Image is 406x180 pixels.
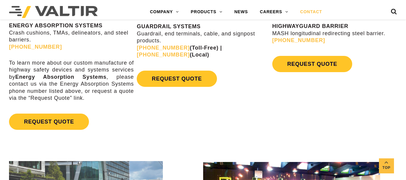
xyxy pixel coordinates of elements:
[15,74,107,80] strong: Energy Absorption Systems
[379,164,394,171] span: Top
[9,59,134,102] p: To learn more about our custom manufacture of highway safety devices and systems services by , pl...
[144,6,185,18] a: COMPANY
[9,22,134,50] p: Crash cushions, TMAs, delineators, and steel barriers.
[9,44,62,50] a: [PHONE_NUMBER]
[137,45,190,51] a: [PHONE_NUMBER]
[9,23,102,29] strong: ENERGY ABSORPTION SYSTEMS
[272,23,404,44] p: MASH longitudinal redirecting steel barrier.
[294,6,328,18] a: CONTACT
[137,45,222,58] strong: (Toll-Free) | (Local)
[137,71,217,87] a: REQUEST QUOTE
[9,114,89,130] a: REQUEST QUOTE
[137,23,269,58] p: Guardrail, end terminals, cable, and signpost products.
[272,37,325,43] a: [PHONE_NUMBER]
[272,56,352,72] a: REQUEST QUOTE
[379,158,394,173] a: Top
[185,6,228,18] a: PRODUCTS
[137,52,190,58] a: [PHONE_NUMBER]
[9,6,98,18] img: Valtir
[228,6,254,18] a: NEWS
[254,6,294,18] a: CAREERS
[272,23,348,29] strong: HIGHWAYGUARD BARRIER
[137,23,200,29] strong: GUARDRAIL SYSTEMS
